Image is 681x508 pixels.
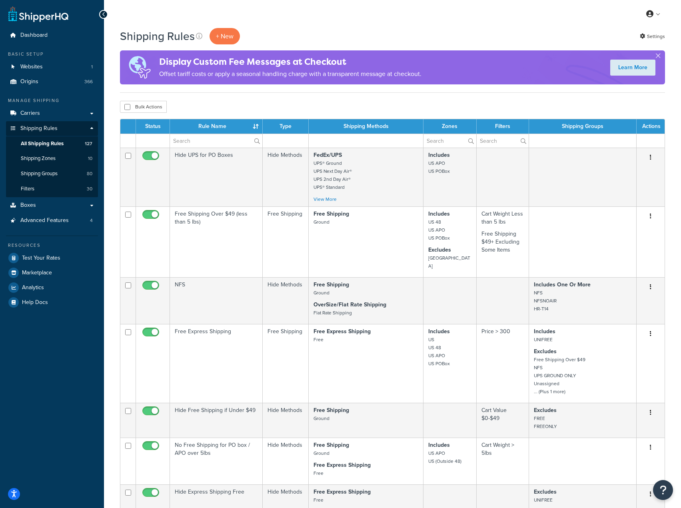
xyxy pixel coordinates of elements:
[120,101,167,113] button: Bulk Actions
[6,151,98,166] li: Shipping Zones
[314,406,349,414] strong: Free Shipping
[6,136,98,151] li: All Shipping Rules
[6,60,98,74] li: Websites
[534,327,555,336] strong: Includes
[314,336,324,343] small: Free
[637,119,665,134] th: Actions
[309,119,423,134] th: Shipping Methods
[263,277,309,324] td: Hide Methods
[428,254,470,270] small: [GEOGRAPHIC_DATA]
[640,31,665,42] a: Settings
[20,202,36,209] span: Boxes
[428,336,450,367] small: US US 48 US APO US POBox
[22,270,52,276] span: Marketplace
[6,136,98,151] a: All Shipping Rules 127
[20,125,58,132] span: Shipping Rules
[170,277,263,324] td: NFS
[428,160,450,175] small: US APO US POBox
[428,151,450,159] strong: Includes
[170,134,262,148] input: Search
[314,496,324,504] small: Free
[20,32,48,39] span: Dashboard
[85,140,92,147] span: 127
[159,55,421,68] h4: Display Custom Fee Messages at Checkout
[87,186,92,192] span: 30
[428,441,450,449] strong: Includes
[314,151,342,159] strong: FedEx/UPS
[314,218,330,226] small: Ground
[170,438,263,484] td: No Free Shipping for PO box / APO over 5lbs
[6,121,98,197] li: Shipping Rules
[90,217,93,224] span: 4
[6,28,98,43] a: Dashboard
[477,324,529,403] td: Price > 300
[534,356,585,395] small: Free Shipping Over $49 NFS UPS GROUND ONLY Unassigned ... (Plus 1 more)
[87,170,92,177] span: 80
[6,182,98,196] li: Filters
[423,119,476,134] th: Zones
[20,78,38,85] span: Origins
[22,284,44,291] span: Analytics
[534,347,557,356] strong: Excludes
[6,213,98,228] li: Advanced Features
[84,78,93,85] span: 366
[6,166,98,181] a: Shipping Groups 80
[210,28,240,44] p: + New
[263,119,309,134] th: Type
[314,210,349,218] strong: Free Shipping
[170,403,263,438] td: Hide Free Shipping if Under $49
[136,119,170,134] th: Status
[314,470,324,477] small: Free
[6,266,98,280] a: Marketplace
[477,206,529,277] td: Cart Weight Less than 5 lbs
[314,488,371,496] strong: Free Express Shipping
[314,196,337,203] a: View More
[6,97,98,104] div: Manage Shipping
[6,151,98,166] a: Shipping Zones 10
[6,242,98,249] div: Resources
[120,28,195,44] h1: Shipping Rules
[423,134,476,148] input: Search
[428,450,461,465] small: US APO US (Outside 48)
[314,450,330,457] small: Ground
[314,415,330,422] small: Ground
[534,496,553,504] small: UNIFREE
[6,213,98,228] a: Advanced Features 4
[21,155,56,162] span: Shipping Zones
[534,289,557,312] small: NFS NFSNOAIR HR-T14
[428,246,451,254] strong: Excludes
[22,255,60,262] span: Test Your Rates
[314,327,371,336] strong: Free Express Shipping
[21,170,58,177] span: Shipping Groups
[477,119,529,134] th: Filters
[91,64,93,70] span: 1
[8,6,68,22] a: ShipperHQ Home
[6,74,98,89] li: Origins
[428,210,450,218] strong: Includes
[6,198,98,213] a: Boxes
[314,441,349,449] strong: Free Shipping
[534,406,557,414] strong: Excludes
[481,230,524,254] p: Free Shipping $49+ Excluding Some Items
[263,206,309,277] td: Free Shipping
[6,280,98,295] a: Analytics
[22,299,48,306] span: Help Docs
[263,403,309,438] td: Hide Methods
[477,403,529,438] td: Cart Value $0-$49
[6,60,98,74] a: Websites 1
[314,280,349,289] strong: Free Shipping
[314,309,352,316] small: Flat Rate Shipping
[6,251,98,265] li: Test Your Rates
[534,488,557,496] strong: Excludes
[21,140,64,147] span: All Shipping Rules
[263,324,309,403] td: Free Shipping
[314,289,330,296] small: Ground
[6,106,98,121] a: Carriers
[6,295,98,310] li: Help Docs
[263,148,309,206] td: Hide Methods
[20,110,40,117] span: Carriers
